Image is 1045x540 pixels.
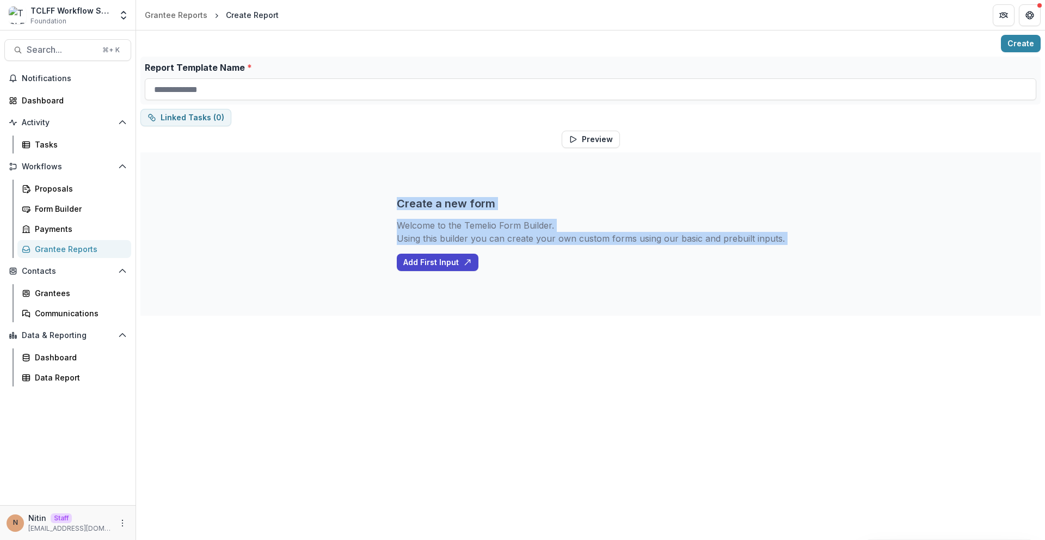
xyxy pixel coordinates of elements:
[17,304,131,322] a: Communications
[35,372,122,383] div: Data Report
[17,200,131,218] a: Form Builder
[562,131,620,148] button: Preview
[397,197,495,210] h3: Create a new form
[4,70,131,87] button: Notifications
[17,284,131,302] a: Grantees
[22,162,114,171] span: Workflows
[226,9,279,21] div: Create Report
[4,91,131,109] a: Dashboard
[1019,4,1041,26] button: Get Help
[35,243,122,255] div: Grantee Reports
[22,118,114,127] span: Activity
[22,331,114,340] span: Data & Reporting
[1001,35,1041,52] button: Create
[145,9,207,21] div: Grantee Reports
[35,139,122,150] div: Tasks
[4,262,131,280] button: Open Contacts
[4,327,131,344] button: Open Data & Reporting
[140,109,231,126] button: dependent-tasks
[30,5,112,16] div: TCLFF Workflow Sandbox
[51,513,72,523] p: Staff
[35,203,122,214] div: Form Builder
[22,95,122,106] div: Dashboard
[28,512,46,524] p: Nitin
[100,44,122,56] div: ⌘ + K
[4,39,131,61] button: Search...
[145,61,1030,74] label: Report Template Name
[9,7,26,24] img: TCLFF Workflow Sandbox
[116,4,131,26] button: Open entity switcher
[13,519,18,526] div: Nitin
[397,254,478,271] button: Add First Input
[35,287,122,299] div: Grantees
[17,136,131,154] a: Tasks
[140,7,212,23] a: Grantee Reports
[28,524,112,533] p: [EMAIL_ADDRESS][DOMAIN_NAME]
[35,223,122,235] div: Payments
[17,180,131,198] a: Proposals
[140,7,283,23] nav: breadcrumb
[30,16,66,26] span: Foundation
[17,240,131,258] a: Grantee Reports
[17,220,131,238] a: Payments
[35,183,122,194] div: Proposals
[4,114,131,131] button: Open Activity
[4,158,131,175] button: Open Workflows
[397,232,785,245] p: Using this builder you can create your own custom forms using our basic and prebuilt inputs.
[35,352,122,363] div: Dashboard
[22,74,127,83] span: Notifications
[17,348,131,366] a: Dashboard
[35,308,122,319] div: Communications
[397,219,785,232] p: Welcome to the Temelio Form Builder.
[116,517,129,530] button: More
[27,45,96,55] span: Search...
[993,4,1015,26] button: Partners
[22,267,114,276] span: Contacts
[17,369,131,386] a: Data Report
